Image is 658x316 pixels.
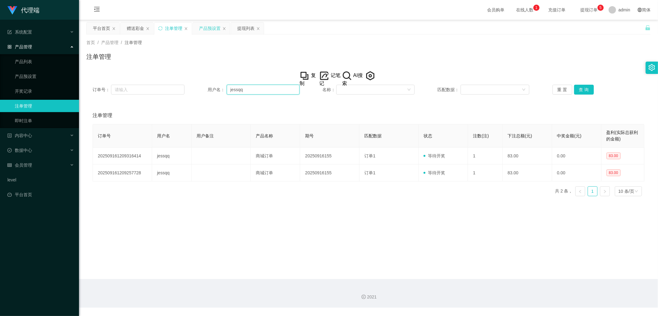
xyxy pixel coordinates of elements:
[197,133,214,138] span: 用户备注
[619,187,634,196] div: 10 条/页
[7,45,12,49] i: 图标: appstore-o
[577,8,601,12] span: 提现订单
[574,85,594,95] button: 查 询
[111,85,184,95] input: 请输入
[319,71,329,81] img: note_menu_logo_v2.png
[513,8,536,12] span: 在线人数
[93,22,110,34] div: 平台首页
[503,148,552,164] td: 83.00
[7,44,32,49] span: 产品管理
[7,188,74,201] a: 图标: dashboard平台首页
[237,22,255,34] div: 提现列表
[588,186,598,196] li: 1
[468,148,503,164] td: 1
[93,87,111,93] span: 订单号：
[7,133,12,138] i: 图标: profile
[7,163,12,167] i: 图标: table
[588,187,597,196] a: 1
[7,6,17,15] img: logo.9652507e.png
[251,164,300,181] td: 商城订单
[152,164,192,181] td: jessqq
[364,170,375,175] span: 订单1
[468,164,503,181] td: 1
[362,295,366,299] i: 图标: copyright
[635,189,638,194] i: 图标: down
[300,71,309,81] img: +vywMD4W03sz8AcLhV9TmKVjsAAAAABJRU5ErkJggg==
[575,186,585,196] li: 上一页
[305,133,314,138] span: 期号
[552,148,602,164] td: 0.00
[424,170,445,175] span: 等待开奖
[473,133,489,138] span: 注数(注)
[157,133,170,138] span: 用户名
[555,186,573,196] li: 共 2 条，
[508,133,532,138] span: 下注总额(元)
[364,153,375,158] span: 订单1
[648,64,655,71] i: 图标: setting
[600,186,610,196] li: 下一页
[300,164,359,181] td: 20250916155
[93,164,152,181] td: 202509161209257728
[645,25,651,30] i: 图标: unlock
[97,40,99,45] span: /
[208,87,227,93] span: 用户名：
[503,164,552,181] td: 83.00
[15,85,74,97] a: 开奖记录
[300,148,359,164] td: 20250916155
[578,190,582,193] i: 图标: left
[222,27,226,30] i: 图标: close
[552,85,572,95] button: 重 置
[606,169,621,176] span: 83.00
[15,70,74,83] a: 产品预设置
[93,112,112,119] span: 注单管理
[7,174,74,186] a: level
[15,100,74,112] a: 注单管理
[598,5,604,11] sup: 5
[86,0,107,20] i: 图标: menu-fold
[251,148,300,164] td: 商城订单
[127,22,144,34] div: 赠送彩金
[199,22,221,34] div: 产品预设置
[7,30,12,34] i: 图标: form
[93,148,152,164] td: 202509161209316414
[7,148,12,152] i: 图标: check-circle-o
[545,8,569,12] span: 充值订单
[7,7,39,12] a: 代理端
[7,163,32,168] span: 会员管理
[15,115,74,127] a: 即时注单
[256,133,273,138] span: 产品名称
[365,71,375,81] img: AivEMIV8KsPvPPD9SxUql4SH8QqllF07RjqtXqV5ygdJe4UlMEr3zb7XZL+lAGNfV6vZfL5R4VAYnRBZUUEhoFNTJsoqO0CbC...
[152,148,192,164] td: jessqq
[638,8,642,12] i: 图标: global
[522,88,526,92] i: 图标: down
[407,88,411,92] i: 图标: down
[552,164,602,181] td: 0.00
[557,133,581,138] span: 中奖金额(元)
[165,22,182,34] div: 注单管理
[606,130,638,141] span: 盈利(实际总获利的金额)
[424,133,432,138] span: 状态
[112,27,116,30] i: 图标: close
[533,5,540,11] sup: 1
[158,26,163,30] i: 图标: sync
[603,190,607,193] i: 图标: right
[437,87,461,93] span: 匹配数据：
[121,40,122,45] span: /
[7,133,32,138] span: 内容中心
[101,40,118,45] span: 产品管理
[600,5,602,11] p: 5
[15,55,74,68] a: 产品列表
[21,0,39,20] h1: 代理端
[125,40,142,45] span: 注单管理
[86,40,95,45] span: 首页
[342,71,352,81] img: hH46hMuwJzBHKAAAAAElFTkSuQmCC
[227,85,300,95] input: 请输入
[184,27,188,30] i: 图标: close
[84,294,653,300] div: 2021
[322,87,336,93] span: 名称：
[146,27,150,30] i: 图标: close
[364,133,382,138] span: 匹配数据
[536,5,538,11] p: 1
[7,148,32,153] span: 数据中心
[256,27,260,30] i: 图标: close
